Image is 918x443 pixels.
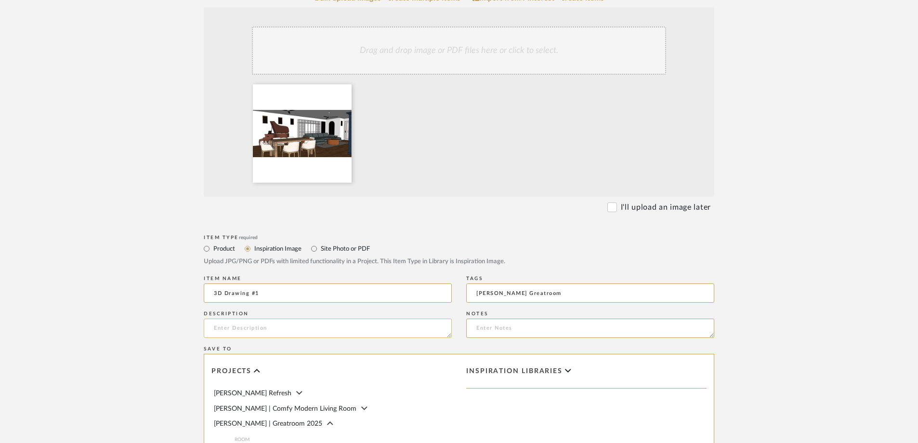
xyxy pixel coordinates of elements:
[320,243,370,254] label: Site Photo or PDF
[204,311,452,317] div: Description
[204,346,714,352] div: Save To
[621,201,711,213] label: I'll upload an image later
[212,243,235,254] label: Product
[466,276,714,282] div: Tags
[239,235,258,240] span: required
[214,405,356,412] span: [PERSON_NAME] | Comfy Modern Living Room
[214,390,291,397] span: [PERSON_NAME] Refresh
[253,243,302,254] label: Inspiration Image
[204,276,452,282] div: Item name
[204,242,714,255] mat-radio-group: Select item type
[466,367,563,376] span: Inspiration libraries
[204,257,714,267] div: Upload JPG/PNG or PDFs with limited functionality in a Project. This Item Type in Library is Insp...
[466,283,714,303] input: Enter Keywords, Separated by Commas
[204,283,452,303] input: Enter Name
[466,311,714,317] div: Notes
[204,235,714,241] div: Item Type
[211,367,251,376] span: Projects
[214,420,322,427] span: [PERSON_NAME] | Greatroom 2025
